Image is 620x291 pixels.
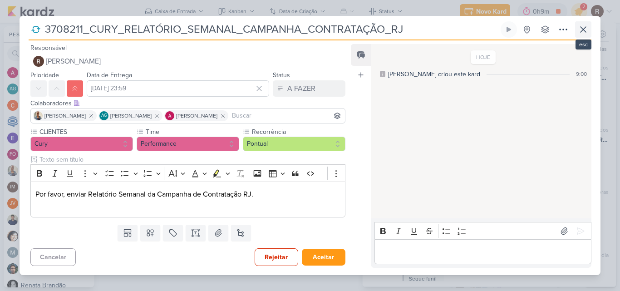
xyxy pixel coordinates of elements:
[42,21,499,38] input: Kard Sem Título
[30,137,133,151] button: Cury
[30,182,345,217] div: Editor editing area: main
[374,239,591,264] div: Editor editing area: main
[145,127,239,137] label: Time
[374,222,591,240] div: Editor toolbar
[165,111,174,120] img: Alessandra Gomes
[38,155,345,164] input: Texto sem título
[576,70,587,78] div: 9:00
[39,127,133,137] label: CLIENTES
[30,53,345,69] button: [PERSON_NAME]
[30,71,59,79] label: Prioridade
[388,69,480,79] div: [PERSON_NAME] criou este kard
[273,80,345,97] button: A FAZER
[35,189,340,211] p: Por favor, enviar Relatório Semanal da Campanha de Contratação RJ.
[87,80,269,97] input: Select a date
[243,137,345,151] button: Pontual
[101,113,107,118] p: AG
[30,99,345,108] div: Colaboradores
[34,111,43,120] img: Iara Santos
[87,71,132,79] label: Data de Entrega
[287,83,315,94] div: A FAZER
[30,248,76,266] button: Cancelar
[176,112,217,120] span: [PERSON_NAME]
[251,127,345,137] label: Recorrência
[302,249,345,266] button: Aceitar
[30,44,67,52] label: Responsável
[230,110,343,121] input: Buscar
[99,111,108,120] div: Aline Gimenez Graciano
[273,71,290,79] label: Status
[137,137,239,151] button: Performance
[44,112,86,120] span: [PERSON_NAME]
[576,39,591,49] div: esc
[30,164,345,182] div: Editor toolbar
[255,248,298,266] button: Rejeitar
[505,26,512,33] div: Ligar relógio
[33,56,44,67] img: Rafael Dornelles
[46,56,101,67] span: [PERSON_NAME]
[110,112,152,120] span: [PERSON_NAME]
